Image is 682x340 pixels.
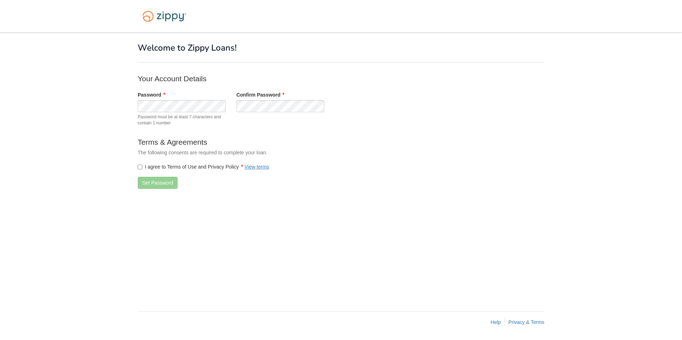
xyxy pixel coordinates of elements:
a: Privacy & Terms [508,319,544,325]
a: Help [490,319,501,325]
span: Password must be at least 7 characters and contain 1 number [138,114,226,126]
input: Verify Password [236,100,325,112]
p: Terms & Agreements [138,137,423,147]
h1: Welcome to Zippy Loans! [138,43,544,52]
button: Set Password [138,177,178,189]
img: Logo [138,7,191,25]
a: View terms [245,164,269,170]
label: I agree to Terms of Use and Privacy Policy [138,163,269,170]
label: Password [138,91,165,98]
p: Your Account Details [138,73,423,84]
p: The following consents are required to complete your loan. [138,149,423,156]
input: I agree to Terms of Use and Privacy PolicyView terms [138,165,142,169]
label: Confirm Password [236,91,285,98]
